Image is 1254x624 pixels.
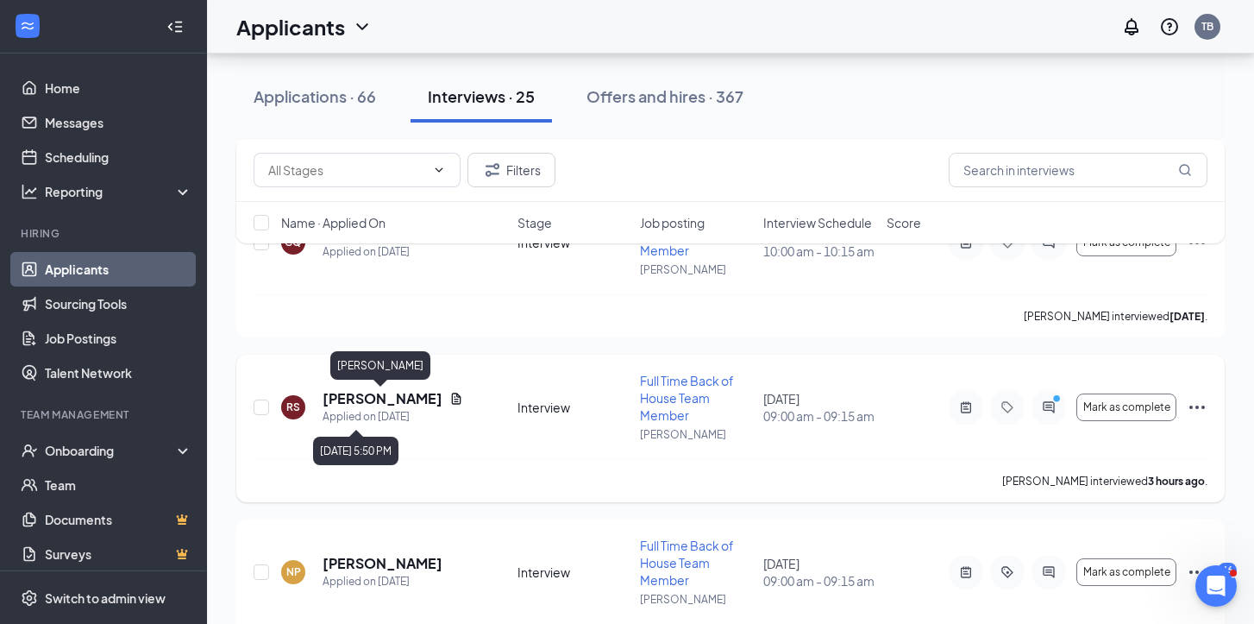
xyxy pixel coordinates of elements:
div: Offers and hires · 367 [586,85,743,107]
div: Interviews · 25 [428,85,535,107]
div: Applied on [DATE] [323,573,442,590]
a: Team [45,468,192,502]
svg: MagnifyingGlass [1178,163,1192,177]
p: [PERSON_NAME] [640,427,753,442]
svg: ActiveChat [1038,400,1059,414]
svg: Analysis [21,183,38,200]
div: Interview [517,399,630,416]
span: Full Time Back of House Team Member [640,373,734,423]
a: DocumentsCrown [45,502,192,537]
a: Job Postings [45,321,192,356]
svg: QuestionInfo [1159,16,1180,37]
a: Scheduling [45,140,192,174]
p: [PERSON_NAME] interviewed . [1024,309,1207,324]
svg: ActiveTag [997,565,1018,579]
p: [PERSON_NAME] interviewed . [1002,474,1207,488]
div: 46 [1218,563,1237,577]
input: Search in interviews [949,153,1207,187]
div: RS [286,400,300,414]
div: [DATE] [763,555,876,589]
div: NP [286,564,301,579]
div: Applied on [DATE] [323,408,463,425]
span: Mark as complete [1083,401,1170,413]
span: 09:00 am - 09:15 am [763,572,876,589]
svg: ActiveChat [1038,565,1059,579]
a: Applicants [45,252,192,287]
svg: ChevronDown [432,163,446,177]
svg: Settings [21,589,38,607]
span: Full Time Back of House Team Member [640,538,734,588]
h5: [PERSON_NAME] [323,389,442,408]
div: [PERSON_NAME] [330,351,430,380]
svg: PrimaryDot [1049,394,1069,407]
svg: WorkstreamLogo [19,17,36,35]
svg: Notifications [1121,16,1142,37]
iframe: Intercom live chat [1195,565,1237,607]
div: Reporting [45,183,193,200]
b: 3 hours ago [1148,475,1205,488]
svg: Filter [482,160,503,180]
svg: ChevronDown [352,16,373,37]
div: Hiring [21,226,189,241]
svg: Ellipses [1187,562,1207,583]
svg: Document [449,392,463,406]
a: Talent Network [45,356,192,390]
div: Onboarding [45,442,178,459]
div: Team Management [21,407,189,422]
svg: UserCheck [21,442,38,459]
div: Interview [517,564,630,581]
svg: ActiveNote [956,400,976,414]
span: Name · Applied On [281,214,386,231]
svg: ActiveNote [956,565,976,579]
div: Switch to admin view [45,589,166,607]
a: SurveysCrown [45,537,192,571]
svg: Tag [997,400,1018,414]
input: All Stages [268,161,425,180]
div: [DATE] 5:50 PM [313,437,398,465]
span: Mark as complete [1083,566,1170,578]
a: Home [45,71,192,105]
h5: [PERSON_NAME] [323,554,442,573]
button: Mark as complete [1076,558,1176,586]
h1: Applicants [236,12,345,41]
div: TB [1201,19,1213,34]
span: Interview Schedule [763,214,872,231]
p: [PERSON_NAME] [640,592,753,607]
span: Stage [517,214,552,231]
span: Job posting [640,214,705,231]
span: Score [887,214,921,231]
b: [DATE] [1169,310,1205,323]
a: Sourcing Tools [45,287,192,321]
button: Mark as complete [1076,394,1176,421]
div: [DATE] [763,390,876,425]
div: Applications · 66 [254,85,376,107]
p: [PERSON_NAME] [640,262,753,277]
svg: Collapse [166,18,184,35]
a: Messages [45,105,192,140]
span: 09:00 am - 09:15 am [763,407,876,425]
button: Filter Filters [467,153,555,187]
svg: Ellipses [1187,397,1207,418]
